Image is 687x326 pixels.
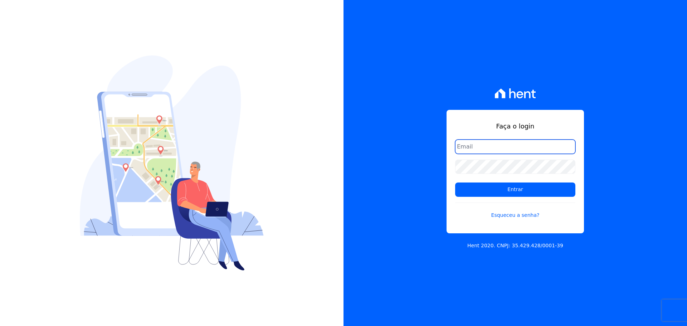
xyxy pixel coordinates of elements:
[455,121,575,131] h1: Faça o login
[80,55,264,271] img: Login
[455,203,575,219] a: Esqueceu a senha?
[467,242,563,249] p: Hent 2020. CNPJ: 35.429.428/0001-39
[455,140,575,154] input: Email
[455,183,575,197] input: Entrar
